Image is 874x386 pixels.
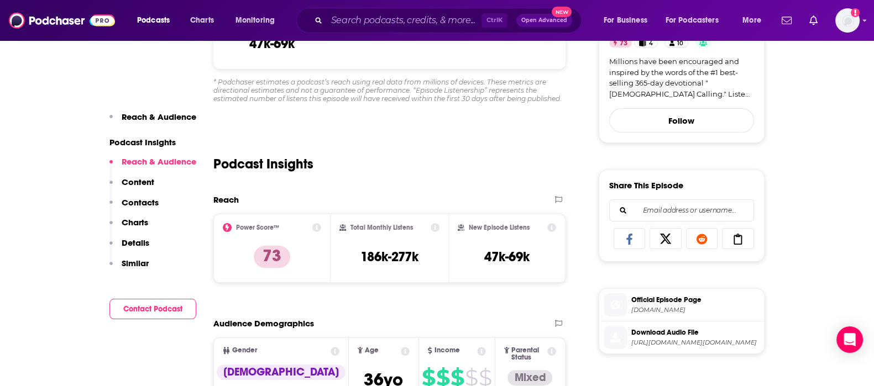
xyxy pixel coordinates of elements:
[742,13,761,28] span: More
[122,258,149,268] p: Similar
[122,197,159,208] p: Contacts
[109,177,154,197] button: Content
[109,237,149,258] button: Details
[835,8,860,33] button: Show profile menu
[122,156,196,167] p: Reach & Audience
[109,112,196,132] button: Reach & Audience
[213,318,314,329] h2: Audience Demographics
[469,224,530,231] h2: New Episode Listens
[213,78,566,103] div: * Podchaser estimates a podcast’s reach using real data from millions of devices. These metrics a...
[596,12,661,29] button: open menu
[484,248,530,265] h3: 47k-69k
[254,246,290,268] p: 73
[249,35,295,52] h3: 47k-69k
[658,12,735,29] button: open menu
[631,295,760,305] span: Official Episode Page
[122,177,154,187] p: Content
[604,13,647,28] span: For Business
[604,293,760,316] a: Official Episode Page[DOMAIN_NAME]
[9,10,115,31] img: Podchaser - Follow, Share and Rate Podcasts
[183,12,221,29] a: Charts
[609,199,754,221] div: Search followers
[482,13,507,28] span: Ctrl K
[350,224,413,231] h2: Total Monthly Listens
[109,156,196,177] button: Reach & Audience
[435,347,460,354] span: Income
[521,18,567,23] span: Open Advanced
[122,112,196,122] p: Reach & Audience
[631,327,760,337] span: Download Audio File
[137,13,170,28] span: Podcasts
[327,12,482,29] input: Search podcasts, credits, & more...
[609,180,683,191] h3: Share This Episode
[835,8,860,33] span: Logged in as nicole.koremenos
[232,347,257,354] span: Gender
[631,339,760,347] span: https://pscrb.fm/rss/p/traffic.omny.fm/d/clips/5e27a451-e6e6-4c51-aa03-a7370003783c/1095fe93-5321...
[666,13,719,28] span: For Podcasters
[664,39,688,47] a: 10
[631,306,760,314] span: jesuscalling.com
[122,237,149,248] p: Details
[109,258,149,278] button: Similar
[609,39,632,47] a: 73
[109,217,148,237] button: Charts
[235,13,275,28] span: Monitoring
[686,228,718,249] a: Share on Reddit
[213,194,239,205] h2: Reach
[190,13,214,28] span: Charts
[228,12,289,29] button: open menu
[109,197,159,218] button: Contacts
[307,8,592,33] div: Search podcasts, credits, & more...
[620,38,627,49] span: 73
[835,8,860,33] img: User Profile
[236,224,279,231] h2: Power Score™
[213,156,313,172] h2: Podcast Insights
[217,364,346,380] div: [DEMOGRAPHIC_DATA]
[619,200,745,221] input: Email address or username...
[851,8,860,17] svg: Add a profile image
[604,326,760,349] a: Download Audio File[URL][DOMAIN_NAME][DOMAIN_NAME]
[634,39,657,47] a: 4
[649,38,653,49] span: 4
[552,7,572,17] span: New
[609,108,754,133] button: Follow
[365,347,379,354] span: Age
[360,248,418,265] h3: 186k-277k
[805,11,822,30] a: Show notifications dropdown
[129,12,184,29] button: open menu
[614,228,646,249] a: Share on Facebook
[507,370,552,385] div: Mixed
[609,56,754,99] a: Millions have been encouraged and inspired by the words of the #1 best-selling 365-day devotional...
[777,11,796,30] a: Show notifications dropdown
[516,14,572,27] button: Open AdvancedNew
[109,137,196,147] p: Podcast Insights
[836,326,863,353] div: Open Intercom Messenger
[735,12,775,29] button: open menu
[650,228,682,249] a: Share on X/Twitter
[122,217,148,228] p: Charts
[511,347,546,361] span: Parental Status
[722,228,754,249] a: Copy Link
[109,299,196,319] button: Contact Podcast
[677,38,683,49] span: 10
